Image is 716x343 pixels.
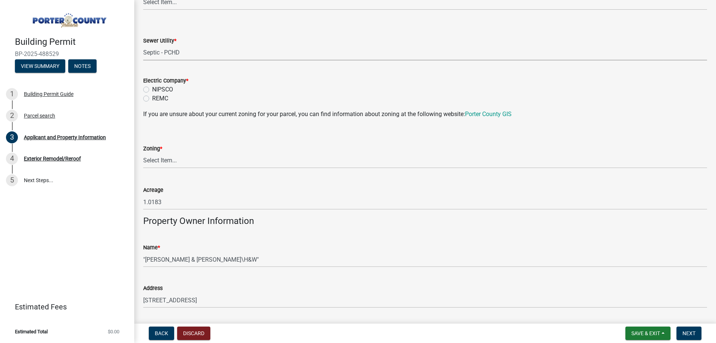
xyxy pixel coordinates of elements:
span: Back [155,330,168,336]
div: 5 [6,174,18,186]
button: Back [149,327,174,340]
h4: Property Owner Information [143,216,707,227]
div: Exterior Remodel/Reroof [24,156,81,161]
wm-modal-confirm: Notes [68,63,97,69]
a: Porter County GIS [465,110,512,118]
label: Acreage [143,188,163,193]
label: Electric Company [143,78,188,84]
button: View Summary [15,59,65,73]
button: Next [676,327,701,340]
span: Estimated Total [15,329,48,334]
label: REMC [152,94,168,103]
div: 4 [6,153,18,165]
button: Notes [68,59,97,73]
button: Save & Exit [625,327,671,340]
h4: Building Permit [15,37,128,47]
div: 2 [6,110,18,122]
label: NIPSCO [152,85,173,94]
span: Save & Exit [631,330,660,336]
div: Parcel search [24,113,55,118]
div: Applicant and Property Information [24,135,106,140]
label: Zoning [143,146,162,152]
div: 3 [6,131,18,143]
label: Sewer Utility [143,38,176,44]
span: Next [682,330,695,336]
button: Discard [177,327,210,340]
span: $0.00 [108,329,119,334]
label: Address [143,286,163,291]
label: Name [143,245,160,250]
wm-modal-confirm: Summary [15,63,65,69]
span: BP-2025-488529 [15,50,119,57]
a: Estimated Fees [6,299,122,314]
div: 1 [6,88,18,100]
div: Building Permit Guide [24,91,73,97]
p: If you are unsure about your current zoning for your parcel, you can find information about zonin... [143,110,707,119]
img: Porter County, Indiana [15,8,122,29]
